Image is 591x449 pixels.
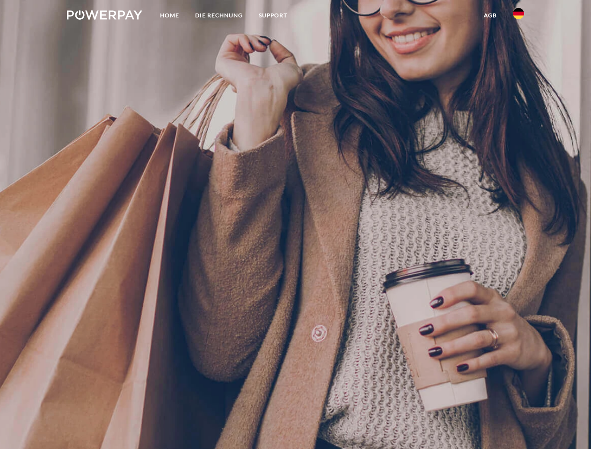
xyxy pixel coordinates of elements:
[152,7,187,24] a: Home
[187,7,251,24] a: DIE RECHNUNG
[513,8,524,19] img: de
[67,10,142,20] img: logo-powerpay-white.svg
[251,7,295,24] a: SUPPORT
[476,7,505,24] a: agb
